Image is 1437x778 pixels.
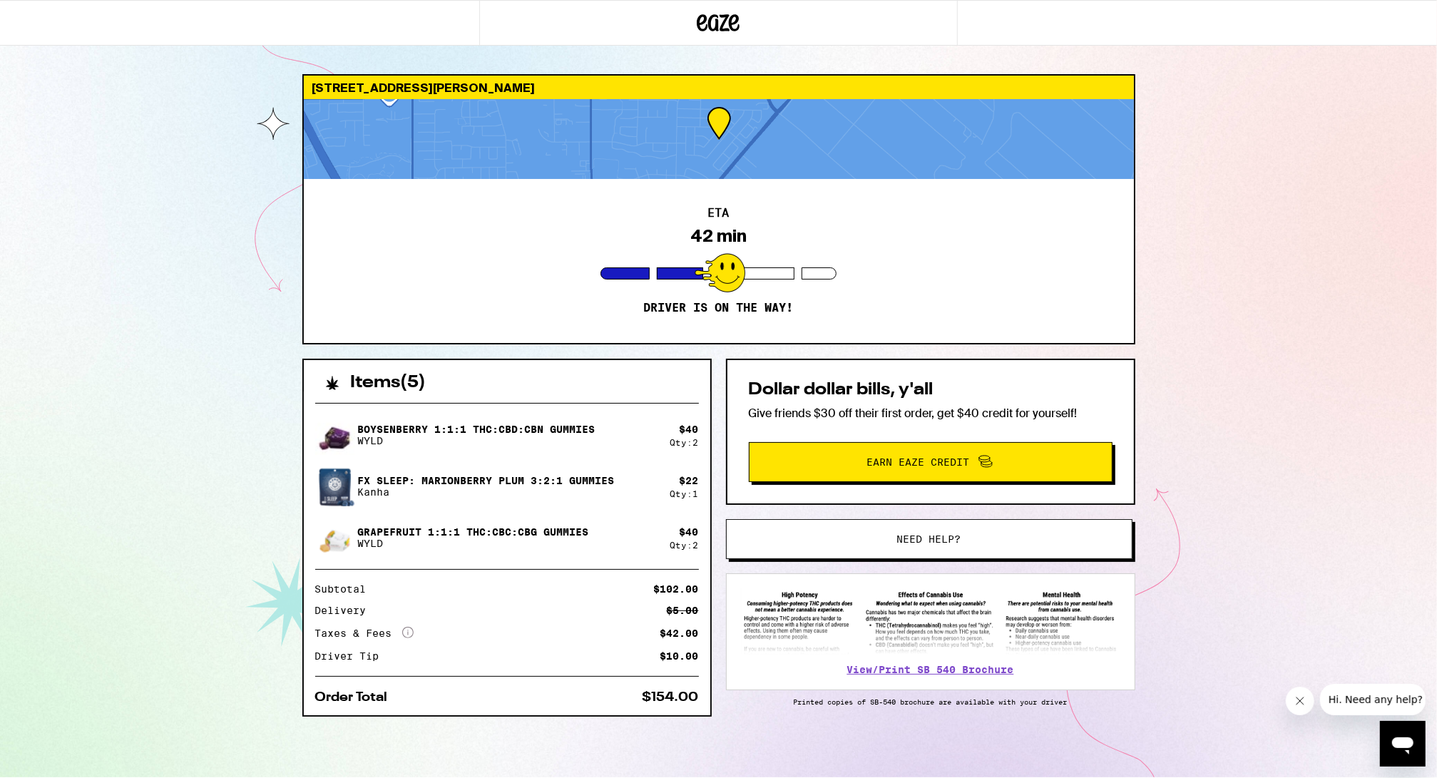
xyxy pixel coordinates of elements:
[315,584,377,594] div: Subtotal
[315,691,398,704] div: Order Total
[644,301,794,315] p: Driver is on the way!
[358,486,615,498] p: Kanha
[358,475,615,486] p: FX SLEEP: Marionberry Plum 3:2:1 Gummies
[1286,687,1314,715] iframe: Close message
[315,462,355,511] img: FX SLEEP: Marionberry Plum 3:2:1 Gummies
[897,534,961,544] span: Need help?
[315,627,414,640] div: Taxes & Fees
[358,424,595,435] p: Boysenberry 1:1:1 THC:CBD:CBN Gummies
[315,510,355,565] img: Grapefruit 1:1:1 THC:CBC:CBG Gummies
[749,406,1113,421] p: Give friends $30 off their first order, get $40 credit for yourself!
[726,697,1135,706] p: Printed copies of SB-540 brochure are available with your driver
[749,442,1113,482] button: Earn Eaze Credit
[667,605,699,615] div: $5.00
[660,651,699,661] div: $10.00
[680,475,699,486] div: $ 22
[741,588,1120,655] img: SB 540 Brochure preview
[358,538,589,549] p: WYLD
[670,541,699,550] div: Qty: 2
[315,407,355,463] img: Boysenberry 1:1:1 THC:CBD:CBN Gummies
[315,605,377,615] div: Delivery
[660,628,699,638] div: $42.00
[315,651,389,661] div: Driver Tip
[670,489,699,498] div: Qty: 1
[1320,684,1426,715] iframe: Message from company
[847,664,1014,675] a: View/Print SB 540 Brochure
[351,374,426,391] h2: Items ( 5 )
[358,435,595,446] p: WYLD
[670,438,699,447] div: Qty: 2
[643,691,699,704] div: $154.00
[726,519,1132,559] button: Need help?
[867,457,970,467] span: Earn Eaze Credit
[680,526,699,538] div: $ 40
[708,208,730,219] h2: ETA
[749,382,1113,399] h2: Dollar dollar bills, y'all
[690,226,747,246] div: 42 min
[304,76,1134,99] div: [STREET_ADDRESS][PERSON_NAME]
[654,584,699,594] div: $102.00
[1380,721,1426,767] iframe: Button to launch messaging window
[358,526,589,538] p: Grapefruit 1:1:1 THC:CBC:CBG Gummies
[680,424,699,435] div: $ 40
